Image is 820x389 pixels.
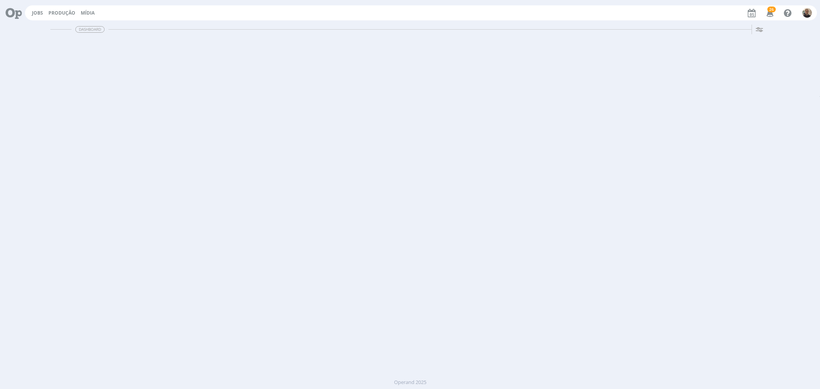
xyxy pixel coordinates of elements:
[767,7,776,12] span: 26
[802,8,812,18] img: R
[762,6,777,20] button: 26
[802,6,812,20] button: R
[46,10,78,16] button: Produção
[48,10,75,16] a: Produção
[30,10,45,16] button: Jobs
[78,10,97,16] button: Mídia
[32,10,43,16] a: Jobs
[81,10,95,16] a: Mídia
[75,26,105,33] span: Dashboard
